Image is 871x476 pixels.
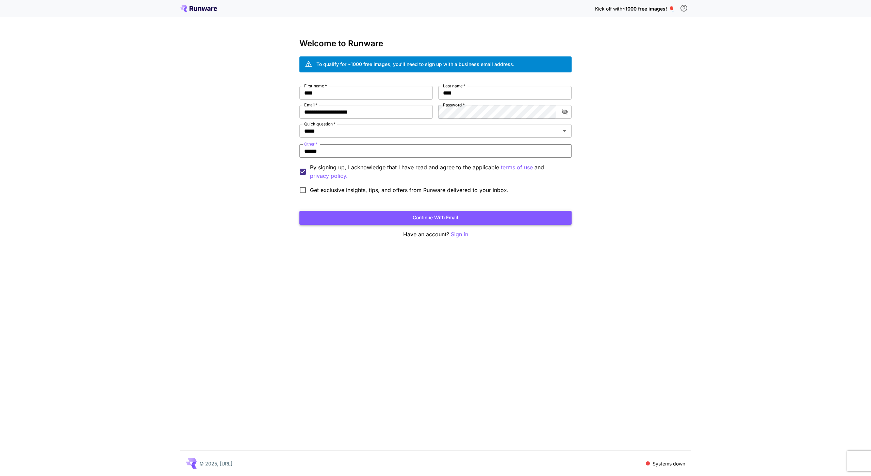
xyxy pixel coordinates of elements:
[595,6,622,12] span: Kick off with
[501,163,533,172] button: By signing up, I acknowledge that I have read and agree to the applicable and privacy policy.
[310,172,348,180] button: By signing up, I acknowledge that I have read and agree to the applicable terms of use and
[310,172,348,180] p: privacy policy.
[501,163,533,172] p: terms of use
[304,141,317,147] label: Other
[443,102,465,108] label: Password
[304,121,335,127] label: Quick question
[299,230,572,239] p: Have an account?
[310,186,509,194] span: Get exclusive insights, tips, and offers from Runware delivered to your inbox.
[299,39,572,48] h3: Welcome to Runware
[310,163,566,180] p: By signing up, I acknowledge that I have read and agree to the applicable and
[653,460,685,467] p: Systems down
[451,230,468,239] button: Sign in
[304,102,317,108] label: Email
[677,1,691,15] button: In order to qualify for free credit, you need to sign up with a business email address and click ...
[304,83,327,89] label: First name
[299,211,572,225] button: Continue with email
[443,83,465,89] label: Last name
[316,61,514,68] div: To qualify for ~1000 free images, you’ll need to sign up with a business email address.
[559,106,571,118] button: toggle password visibility
[199,460,232,467] p: © 2025, [URL]
[622,6,674,12] span: ~1000 free images! 🎈
[560,126,569,136] button: Open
